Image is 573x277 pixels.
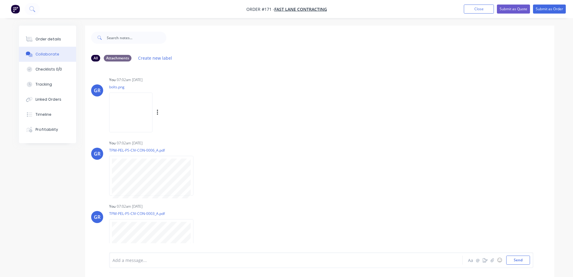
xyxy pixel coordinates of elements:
div: Attachments [104,55,131,61]
a: fast lane contracting [274,6,327,12]
div: 07:02am [DATE] [117,204,143,209]
p: TPM-PEL-PS-CIV-CON-0006_A.pdf [109,148,199,153]
button: Collaborate [19,47,76,62]
button: Submit as Order [533,5,566,14]
button: Timeline [19,107,76,122]
button: Aa [467,257,474,264]
div: 07:02am [DATE] [117,140,143,146]
div: Collaborate [35,52,59,57]
button: Order details [19,32,76,47]
button: Linked Orders [19,92,76,107]
p: bolts.png [109,84,220,90]
div: GR [94,213,100,221]
button: Checklists 0/0 [19,62,76,77]
div: GR [94,150,100,157]
div: GR [94,87,100,94]
button: ☺ [496,257,503,264]
button: Create new label [135,54,175,62]
div: Linked Orders [35,97,61,102]
div: Tracking [35,82,52,87]
button: Tracking [19,77,76,92]
div: All [91,55,100,61]
div: 07:02am [DATE] [117,77,143,83]
img: Factory [11,5,20,14]
button: @ [474,257,482,264]
input: Search notes... [107,32,166,44]
span: Order #171 - [246,6,274,12]
button: Profitability [19,122,76,137]
div: You [109,77,116,83]
div: Timeline [35,112,51,117]
div: Profitability [35,127,58,132]
div: Checklists 0/0 [35,67,62,72]
button: Close [464,5,494,14]
button: Send [506,256,530,265]
div: You [109,140,116,146]
p: TPM-PEL-PS-CIV-CON-0003_A.pdf [109,211,199,216]
div: Order details [35,36,61,42]
button: Submit as Quote [497,5,530,14]
div: You [109,204,116,209]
